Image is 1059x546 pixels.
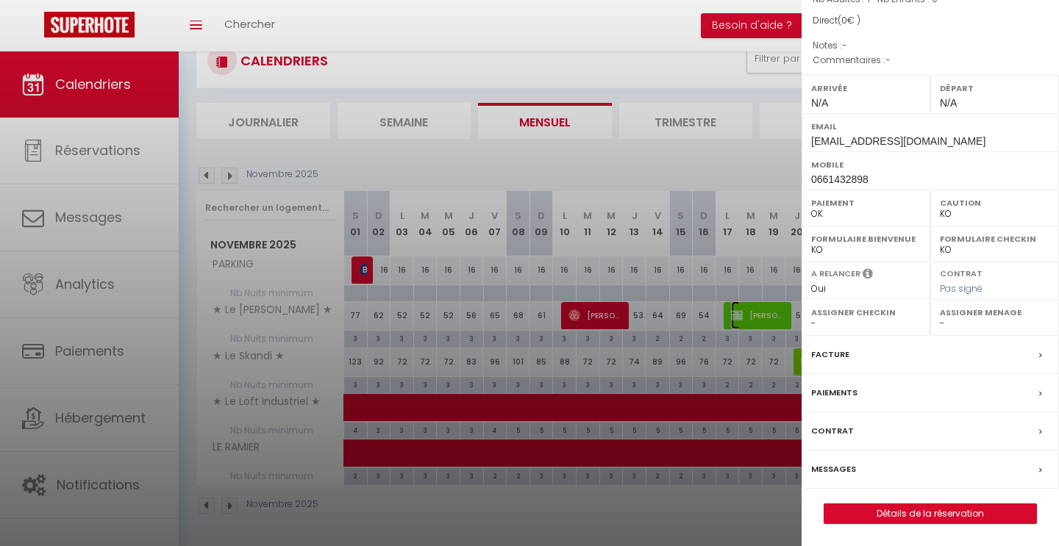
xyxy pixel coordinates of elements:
[841,14,847,26] span: 0
[811,97,828,109] span: N/A
[811,385,857,400] label: Paiements
[811,119,1049,134] label: Email
[824,503,1037,524] button: Détails de la réservation
[885,54,891,66] span: -
[940,282,983,295] span: Pas signé
[811,305,921,320] label: Assigner Checkin
[813,53,1048,68] p: Commentaires :
[940,305,1049,320] label: Assigner Menage
[811,267,860,280] label: A relancer
[811,461,856,477] label: Messages
[940,81,1049,96] label: Départ
[824,504,1036,523] a: Détails de la réservation
[811,135,985,147] span: [EMAIL_ADDRESS][DOMAIN_NAME]
[811,231,921,246] label: Formulaire Bienvenue
[940,231,1049,246] label: Formulaire Checkin
[811,81,921,96] label: Arrivée
[940,267,983,277] label: Contrat
[838,14,860,26] span: ( € )
[811,423,854,439] label: Contrat
[813,38,1048,53] p: Notes :
[863,267,873,284] i: Sélectionner OUI si vous souhaiter envoyer les séquences de messages post-checkout
[811,195,921,210] label: Paiement
[811,157,1049,172] label: Mobile
[811,173,869,185] span: 0661432898
[811,347,849,362] label: Facture
[842,39,847,51] span: -
[940,195,1049,210] label: Caution
[813,14,1048,28] div: Direct
[940,97,957,109] span: N/A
